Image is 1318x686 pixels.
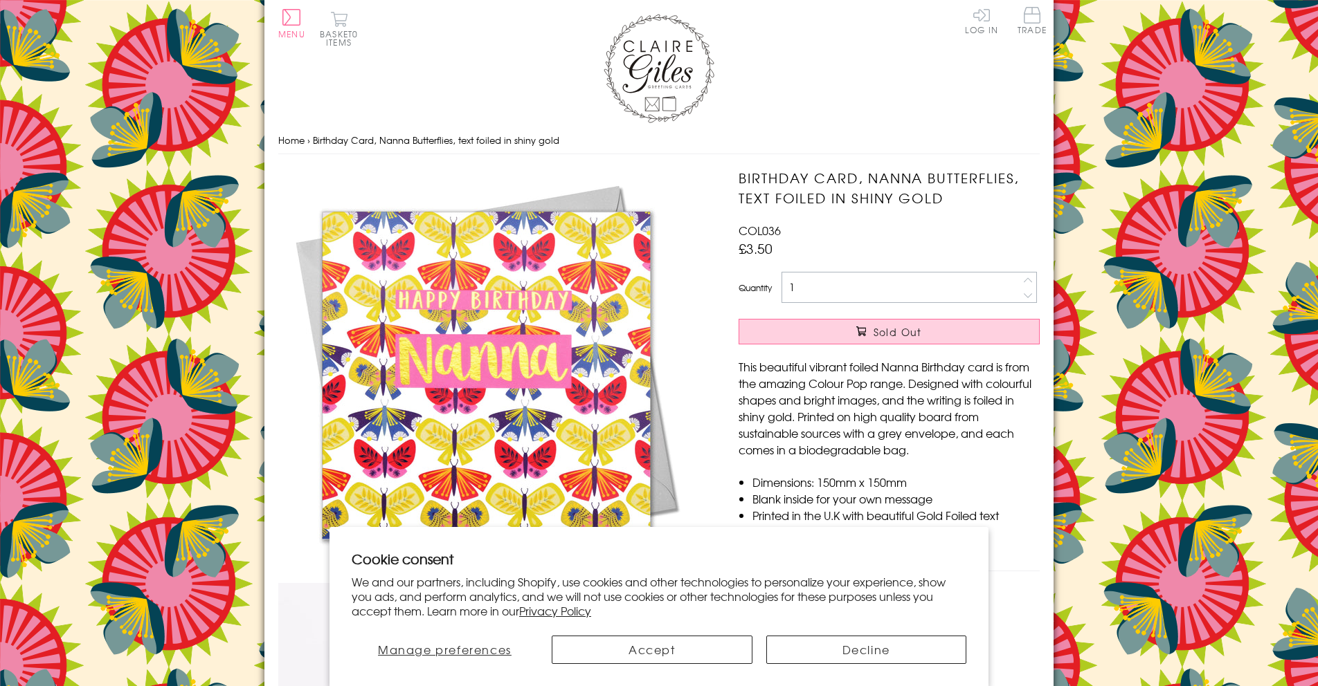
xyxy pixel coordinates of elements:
span: COL036 [739,222,781,239]
button: Menu [278,9,305,38]
p: This beautiful vibrant foiled Nanna Birthday card is from the amazing Colour Pop range. Designed ... [739,358,1040,458]
nav: breadcrumbs [278,127,1040,155]
span: £3.50 [739,239,773,258]
span: › [307,133,310,147]
span: Manage preferences [378,641,512,658]
img: Birthday Card, Nanna Butterflies, text foiled in shiny gold [278,168,694,583]
button: Basket0 items [320,11,358,46]
button: Manage preferences [352,636,538,664]
li: Comes cello wrapped in Compostable bag [752,523,1040,540]
span: Birthday Card, Nanna Butterflies, text foiled in shiny gold [313,133,559,147]
button: Accept [552,636,752,664]
span: 0 items [326,28,358,48]
li: Blank inside for your own message [752,490,1040,507]
a: Log In [965,7,998,34]
span: Sold Out [874,325,922,339]
h2: Cookie consent [352,549,966,568]
li: Printed in the U.K with beautiful Gold Foiled text [752,507,1040,523]
a: Trade [1018,7,1047,37]
button: Sold Out [739,319,1040,344]
a: Privacy Policy [519,602,591,619]
h1: Birthday Card, Nanna Butterflies, text foiled in shiny gold [739,168,1040,208]
p: We and our partners, including Shopify, use cookies and other technologies to personalize your ex... [352,575,966,618]
a: Home [278,133,305,147]
img: Claire Giles Greetings Cards [604,14,714,123]
label: Quantity [739,281,772,294]
button: Decline [766,636,967,664]
span: Menu [278,28,305,40]
li: Dimensions: 150mm x 150mm [752,474,1040,490]
span: Trade [1018,7,1047,34]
